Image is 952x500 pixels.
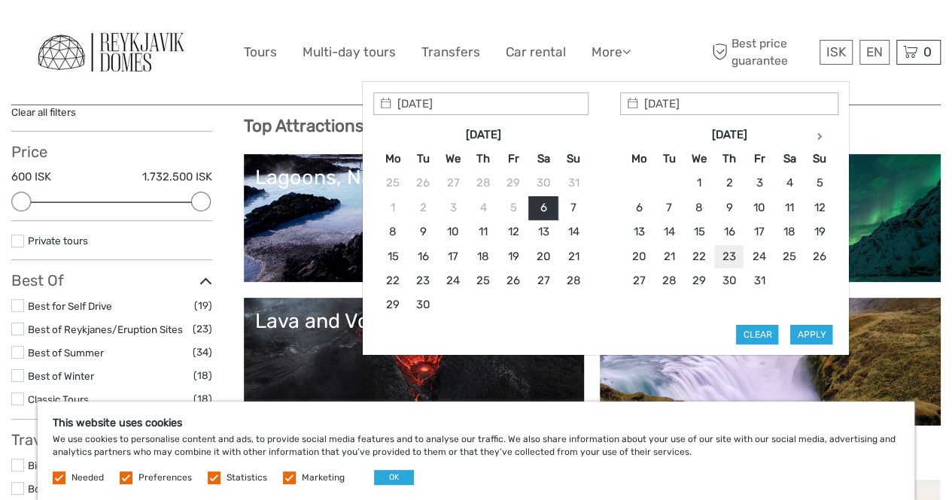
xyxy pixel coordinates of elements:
span: ISK [826,44,846,59]
td: 1 [684,171,714,195]
td: 19 [804,220,835,244]
td: 9 [408,220,438,244]
td: 9 [714,195,744,220]
a: Private tours [28,235,88,247]
td: 6 [528,195,558,220]
td: 14 [654,220,684,244]
a: Classic Tours [28,393,89,405]
td: 28 [558,269,589,293]
td: 29 [498,171,528,195]
span: (34) [193,344,212,361]
th: Fr [498,147,528,171]
th: Tu [654,147,684,171]
td: 14 [558,220,589,244]
label: 600 ISK [11,169,51,185]
th: Tu [408,147,438,171]
a: Lava and Volcanoes [255,309,573,414]
td: 27 [528,269,558,293]
div: We use cookies to personalise content and ads, to provide social media features and to analyse ou... [38,402,914,500]
td: 7 [558,195,589,220]
td: 2 [408,195,438,220]
button: Open LiveChat chat widget [173,23,191,41]
a: Car rental [506,41,566,63]
td: 12 [804,195,835,220]
td: 20 [528,244,558,268]
td: 24 [744,244,774,268]
td: 17 [438,244,468,268]
a: Clear all filters [11,106,76,118]
td: 26 [804,244,835,268]
td: 3 [744,171,774,195]
td: 2 [714,171,744,195]
span: 0 [921,44,934,59]
button: OK [374,470,414,485]
div: Lava and Volcanoes [255,309,573,333]
span: Best price guarantee [708,35,816,68]
td: 28 [468,171,498,195]
td: 8 [378,220,408,244]
b: Top Attractions [244,116,363,136]
td: 31 [558,171,589,195]
th: Su [804,147,835,171]
th: Fr [744,147,774,171]
th: Mo [378,147,408,171]
td: 17 [744,220,774,244]
p: We're away right now. Please check back later! [21,26,170,38]
td: 7 [654,195,684,220]
a: Best of Summer [28,347,104,359]
a: Best of Winter [28,370,94,382]
td: 30 [408,293,438,317]
td: 4 [774,171,804,195]
td: 31 [744,269,774,293]
h5: This website uses cookies [53,417,899,429]
td: 10 [744,195,774,220]
button: Clear [736,325,778,344]
h3: Price [11,143,212,161]
td: 23 [714,244,744,268]
label: 1.732.500 ISK [142,169,212,185]
label: Preferences [138,471,192,484]
a: Bicycle [28,459,61,471]
a: Transfers [421,41,480,63]
td: 29 [378,293,408,317]
label: Needed [71,471,104,484]
td: 10 [438,220,468,244]
td: 5 [804,171,835,195]
th: We [438,147,468,171]
td: 30 [528,171,558,195]
td: 11 [774,195,804,220]
a: Best of Reykjanes/Eruption Sites [28,323,183,335]
label: Statistics [227,471,267,484]
td: 22 [378,269,408,293]
td: 16 [408,244,438,268]
th: Su [558,147,589,171]
th: [DATE] [654,123,804,147]
label: Marketing [302,471,345,484]
th: [DATE] [408,123,558,147]
td: 18 [774,220,804,244]
img: General Info: [29,23,194,81]
td: 16 [714,220,744,244]
div: Lagoons, Nature Baths and Spas [255,165,573,189]
td: 1 [378,195,408,220]
th: Th [714,147,744,171]
td: 26 [498,269,528,293]
td: 4 [468,195,498,220]
td: 20 [624,244,654,268]
td: 13 [528,220,558,244]
span: (18) [193,367,212,384]
td: 12 [498,220,528,244]
td: 13 [624,220,654,244]
a: Tours [244,41,277,63]
td: 15 [378,244,408,268]
td: 29 [684,269,714,293]
a: Best for Self Drive [28,300,112,312]
td: 22 [684,244,714,268]
button: Apply [790,325,832,344]
a: Multi-day tours [303,41,396,63]
td: 21 [558,244,589,268]
td: 21 [654,244,684,268]
td: 27 [438,171,468,195]
div: EN [859,40,890,65]
td: 19 [498,244,528,268]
